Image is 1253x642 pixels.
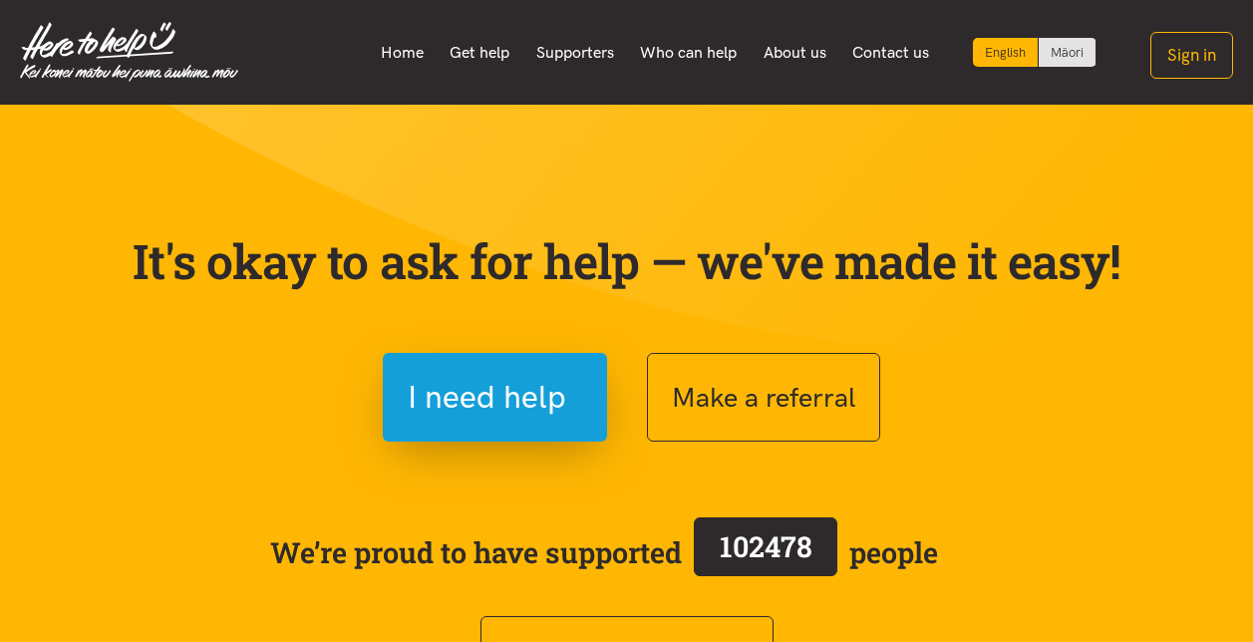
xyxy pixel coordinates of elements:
[627,32,751,74] a: Who can help
[129,232,1125,290] p: It's okay to ask for help — we've made it easy!
[408,372,566,423] span: I need help
[839,32,943,74] a: Contact us
[437,32,523,74] a: Get help
[647,353,880,442] button: Make a referral
[270,513,938,591] span: We’re proud to have supported people
[682,513,849,591] a: 102478
[522,32,627,74] a: Supporters
[1039,38,1096,67] a: Switch to Te Reo Māori
[973,38,1096,67] div: Language toggle
[383,353,607,442] button: I need help
[973,38,1039,67] div: Current language
[20,22,238,82] img: Home
[367,32,437,74] a: Home
[720,527,812,565] span: 102478
[1150,32,1233,79] button: Sign in
[751,32,840,74] a: About us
